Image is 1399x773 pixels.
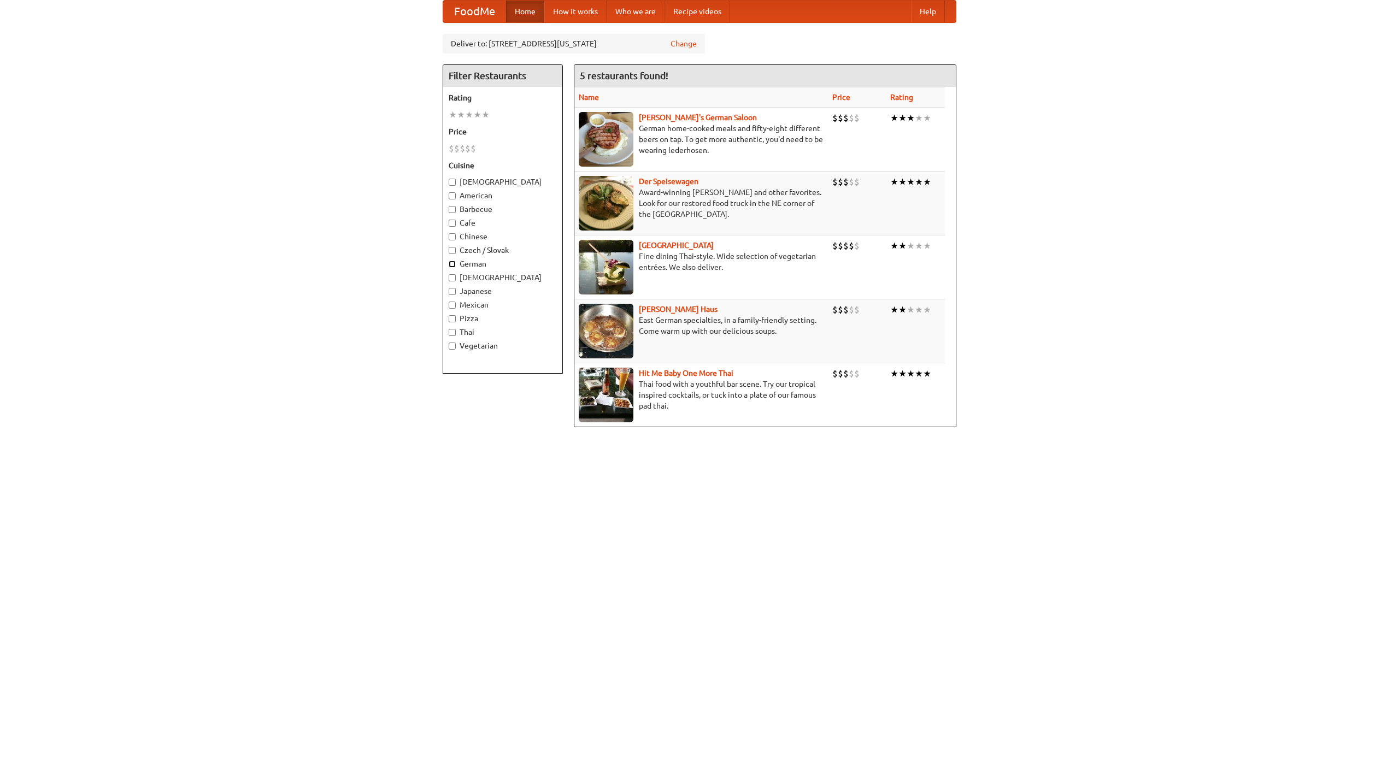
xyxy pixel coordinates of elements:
li: $ [832,304,838,316]
li: $ [849,112,854,124]
li: ★ [898,176,907,188]
a: Hit Me Baby One More Thai [639,369,733,377]
label: Japanese [449,286,557,297]
input: Japanese [449,288,456,295]
a: Der Speisewagen [639,177,698,186]
a: [PERSON_NAME] Haus [639,305,718,314]
label: Czech / Slovak [449,245,557,256]
li: $ [849,304,854,316]
p: East German specialties, in a family-friendly setting. Come warm up with our delicious soups. [579,315,824,337]
div: Deliver to: [STREET_ADDRESS][US_STATE] [443,34,705,54]
li: ★ [907,176,915,188]
a: Change [671,38,697,49]
a: Who we are [607,1,665,22]
li: $ [854,368,860,380]
li: $ [832,368,838,380]
a: Price [832,93,850,102]
label: Pizza [449,313,557,324]
a: Rating [890,93,913,102]
li: ★ [481,109,490,121]
label: Thai [449,327,557,338]
input: Barbecue [449,206,456,213]
h5: Cuisine [449,160,557,171]
li: ★ [890,240,898,252]
li: ★ [915,112,923,124]
img: esthers.jpg [579,112,633,167]
li: $ [832,240,838,252]
img: satay.jpg [579,240,633,294]
li: $ [849,240,854,252]
li: ★ [923,240,931,252]
li: $ [854,304,860,316]
li: $ [854,240,860,252]
li: ★ [890,368,898,380]
li: $ [838,368,843,380]
p: Fine dining Thai-style. Wide selection of vegetarian entrées. We also deliver. [579,251,824,273]
label: Barbecue [449,204,557,215]
li: ★ [457,109,465,121]
a: Help [911,1,945,22]
img: kohlhaus.jpg [579,304,633,358]
li: ★ [465,109,473,121]
li: ★ [923,304,931,316]
input: Mexican [449,302,456,309]
h5: Rating [449,92,557,103]
input: American [449,192,456,199]
li: ★ [473,109,481,121]
a: Name [579,93,599,102]
input: [DEMOGRAPHIC_DATA] [449,274,456,281]
a: [GEOGRAPHIC_DATA] [639,241,714,250]
li: $ [843,240,849,252]
li: $ [471,143,476,155]
input: Cafe [449,220,456,227]
li: $ [838,112,843,124]
li: $ [854,112,860,124]
b: [PERSON_NAME]'s German Saloon [639,113,757,122]
label: Vegetarian [449,340,557,351]
input: German [449,261,456,268]
li: ★ [449,109,457,121]
li: ★ [907,112,915,124]
input: Thai [449,329,456,336]
a: How it works [544,1,607,22]
input: Pizza [449,315,456,322]
a: Home [506,1,544,22]
input: Vegetarian [449,343,456,350]
li: ★ [890,304,898,316]
label: German [449,258,557,269]
li: $ [838,176,843,188]
li: $ [465,143,471,155]
label: Cafe [449,217,557,228]
li: ★ [915,176,923,188]
li: $ [843,368,849,380]
li: $ [832,176,838,188]
li: ★ [907,368,915,380]
input: Chinese [449,233,456,240]
li: ★ [923,368,931,380]
li: $ [849,176,854,188]
li: $ [832,112,838,124]
img: speisewagen.jpg [579,176,633,231]
p: German home-cooked meals and fifty-eight different beers on tap. To get more authentic, you'd nee... [579,123,824,156]
li: ★ [907,240,915,252]
li: ★ [898,112,907,124]
li: ★ [898,368,907,380]
label: [DEMOGRAPHIC_DATA] [449,272,557,283]
li: $ [843,176,849,188]
h4: Filter Restaurants [443,65,562,87]
img: babythai.jpg [579,368,633,422]
li: ★ [915,304,923,316]
ng-pluralize: 5 restaurants found! [580,70,668,81]
li: $ [454,143,460,155]
li: ★ [890,176,898,188]
li: $ [849,368,854,380]
li: ★ [898,304,907,316]
li: $ [854,176,860,188]
li: ★ [923,176,931,188]
li: $ [838,240,843,252]
li: ★ [923,112,931,124]
label: [DEMOGRAPHIC_DATA] [449,176,557,187]
li: $ [449,143,454,155]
